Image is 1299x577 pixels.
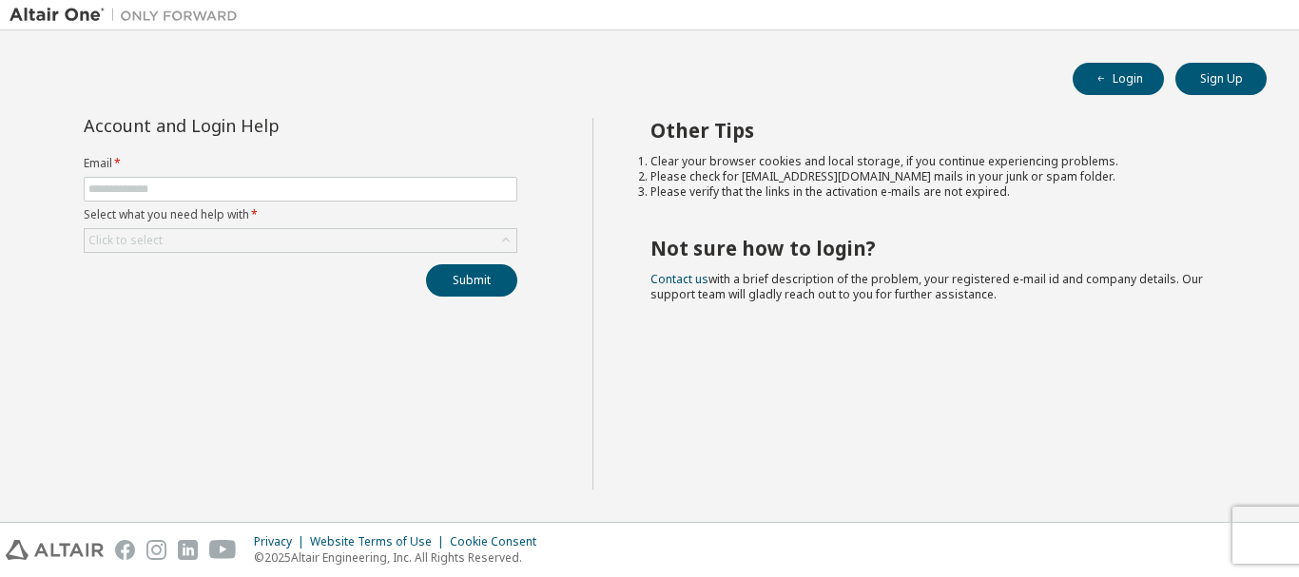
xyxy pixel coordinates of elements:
[6,540,104,560] img: altair_logo.svg
[1175,63,1267,95] button: Sign Up
[84,156,517,171] label: Email
[650,271,1203,302] span: with a brief description of the problem, your registered e-mail id and company details. Our suppo...
[88,233,163,248] div: Click to select
[310,534,450,549] div: Website Terms of Use
[85,229,516,252] div: Click to select
[10,6,247,25] img: Altair One
[450,534,548,549] div: Cookie Consent
[650,154,1233,169] li: Clear your browser cookies and local storage, if you continue experiencing problems.
[1073,63,1164,95] button: Login
[84,118,431,133] div: Account and Login Help
[650,271,708,287] a: Contact us
[84,207,517,222] label: Select what you need help with
[650,118,1233,143] h2: Other Tips
[426,264,517,297] button: Submit
[650,169,1233,184] li: Please check for [EMAIL_ADDRESS][DOMAIN_NAME] mails in your junk or spam folder.
[650,184,1233,200] li: Please verify that the links in the activation e-mails are not expired.
[254,549,548,566] p: © 2025 Altair Engineering, Inc. All Rights Reserved.
[254,534,310,549] div: Privacy
[178,540,198,560] img: linkedin.svg
[115,540,135,560] img: facebook.svg
[146,540,166,560] img: instagram.svg
[209,540,237,560] img: youtube.svg
[650,236,1233,260] h2: Not sure how to login?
